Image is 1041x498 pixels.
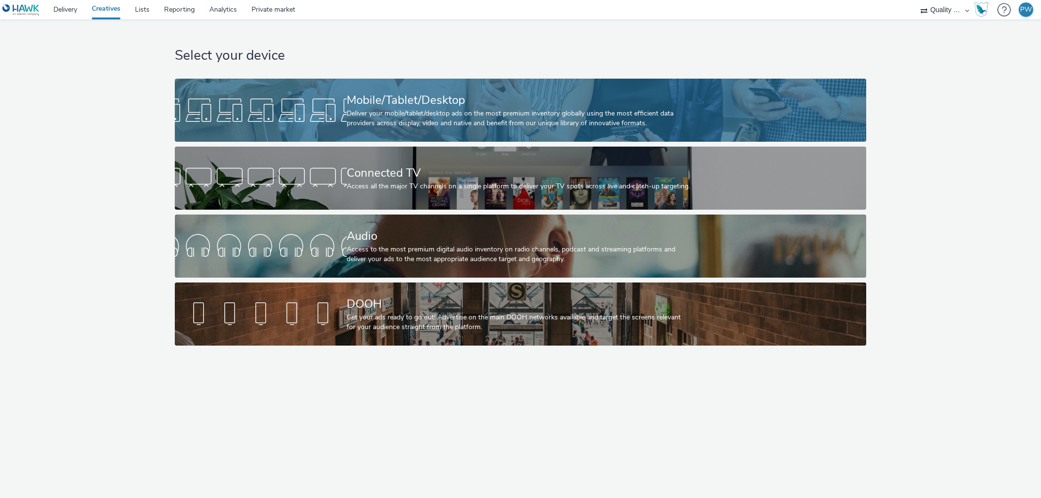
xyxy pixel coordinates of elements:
h1: Select your device [175,47,867,65]
div: Deliver your mobile/tablet/desktop ads on the most premium inventory globally using the most effi... [347,109,690,129]
a: Connected TVAccess all the major TV channels on a single platform to deliver your TV spots across... [175,147,867,210]
div: Connected TV [347,165,690,182]
a: Hawk Academy [974,2,992,17]
a: AudioAccess to the most premium digital audio inventory on radio channels, podcast and streaming ... [175,215,867,278]
a: DOOHGet your ads ready to go out! Advertise on the main DOOH networks available and target the sc... [175,282,867,346]
div: DOOH [347,296,690,313]
div: Get your ads ready to go out! Advertise on the main DOOH networks available and target the screen... [347,313,690,332]
div: PW [1020,2,1032,17]
a: Mobile/Tablet/DesktopDeliver your mobile/tablet/desktop ads on the most premium inventory globall... [175,79,867,142]
div: Access to the most premium digital audio inventory on radio channels, podcast and streaming platf... [347,245,690,265]
div: Mobile/Tablet/Desktop [347,92,690,109]
img: undefined Logo [2,4,40,16]
div: Audio [347,228,690,245]
img: Hawk Academy [974,2,989,17]
div: Access all the major TV channels on a single platform to deliver your TV spots across live and ca... [347,182,690,191]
